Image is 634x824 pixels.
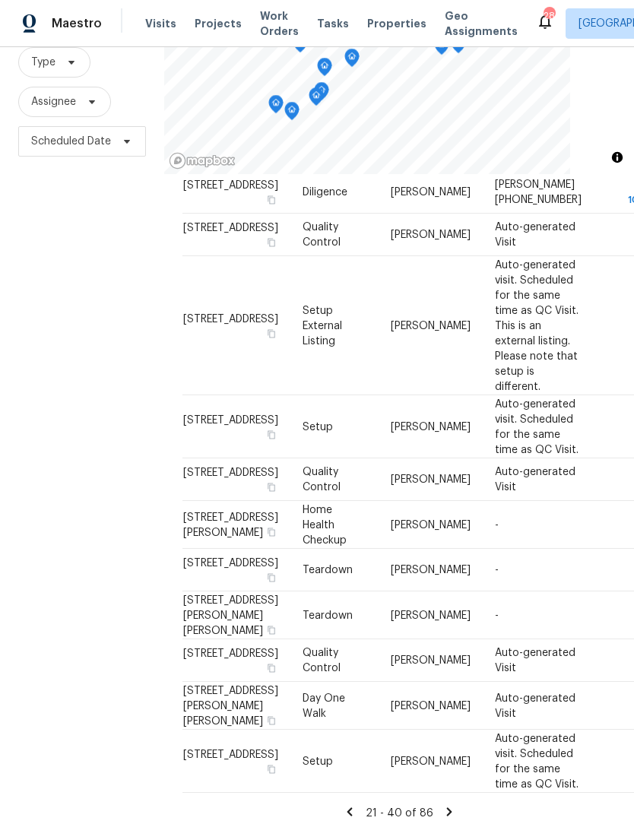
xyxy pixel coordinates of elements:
span: Setup External Listing [303,306,342,347]
button: Copy Address [265,762,278,776]
span: Projects [195,17,242,32]
span: Auto-generated Visit [495,693,575,719]
span: [STREET_ADDRESS][PERSON_NAME][PERSON_NAME] [183,686,278,727]
button: Copy Address [265,623,278,637]
span: Auto-generated Visit [495,467,575,493]
button: Toggle attribution [608,149,626,167]
span: [STREET_ADDRESS] [183,314,278,325]
div: Map marker [284,103,300,126]
span: Home Health Checkup [303,505,347,546]
span: Auto-generated visit. Scheduled for the same time as QC Visit. This is an external listing. Pleas... [495,260,579,392]
span: Tasks [317,19,349,30]
span: Auto-generated visit. Scheduled for the same time as QC Visit. [495,734,579,790]
span: Scheduled Date [31,135,111,150]
span: - [495,610,499,621]
span: Day One Walk [303,693,345,719]
span: Type [31,55,55,71]
span: [PERSON_NAME] [391,610,471,621]
span: [STREET_ADDRESS] [183,181,278,192]
span: Properties [367,17,426,32]
span: [STREET_ADDRESS] [183,468,278,479]
span: Geo Assignments [445,9,518,40]
span: Teardown [303,566,353,576]
span: [STREET_ADDRESS] [183,559,278,569]
span: Maestro [52,17,102,32]
span: - [495,566,499,576]
button: Copy Address [265,194,278,208]
button: Copy Address [265,481,278,495]
span: Diligence [303,188,347,198]
a: Mapbox homepage [169,153,236,170]
button: Copy Address [265,714,278,727]
button: Copy Address [265,572,278,585]
span: Auto-generated Visit [495,648,575,674]
span: - [495,520,499,531]
span: [STREET_ADDRESS] [183,223,278,234]
span: [PERSON_NAME] [391,321,471,331]
span: Quality Control [303,223,341,249]
span: Setup [303,756,333,767]
button: Copy Address [265,428,278,442]
span: 21 - 40 of 86 [366,809,433,819]
span: Auto-generated visit. Scheduled for the same time as QC Visit. [495,399,579,455]
span: Quality Control [303,467,341,493]
span: [PERSON_NAME] [PHONE_NUMBER] [495,180,582,206]
div: Map marker [268,96,284,119]
span: [PERSON_NAME] [391,475,471,486]
span: [PERSON_NAME] [391,756,471,767]
button: Copy Address [265,525,278,539]
button: Copy Address [265,236,278,250]
div: Map marker [317,59,332,82]
div: 28 [544,9,554,24]
span: Work Orders [260,9,299,40]
span: [STREET_ADDRESS] [183,649,278,660]
div: Map marker [344,49,360,73]
div: Map marker [434,37,449,61]
span: Quality Control [303,648,341,674]
span: [PERSON_NAME] [391,230,471,241]
div: Map marker [314,83,329,106]
span: Visits [145,17,176,32]
span: [STREET_ADDRESS] [183,750,278,760]
span: [PERSON_NAME] [391,422,471,433]
span: [PERSON_NAME] [391,520,471,531]
span: [PERSON_NAME] [391,701,471,711]
span: Setup [303,422,333,433]
div: Map marker [309,88,324,112]
span: [PERSON_NAME] [391,656,471,667]
span: Teardown [303,610,353,621]
span: [STREET_ADDRESS] [183,415,278,426]
span: [STREET_ADDRESS][PERSON_NAME][PERSON_NAME] [183,595,278,636]
span: Auto-generated Visit [495,223,575,249]
span: [STREET_ADDRESS][PERSON_NAME] [183,512,278,538]
button: Copy Address [265,327,278,341]
span: [PERSON_NAME] [391,188,471,198]
button: Copy Address [265,662,278,676]
span: Toggle attribution [613,150,622,166]
span: [PERSON_NAME] [391,566,471,576]
span: Assignee [31,95,76,110]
